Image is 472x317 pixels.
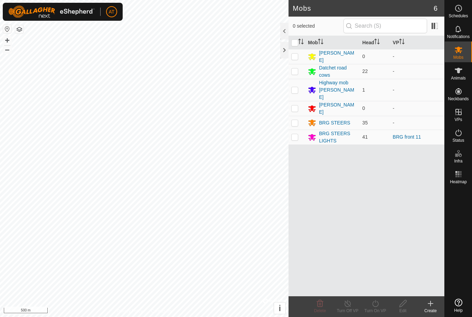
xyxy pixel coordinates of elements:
td: - [390,64,444,79]
span: 0 [362,105,365,111]
th: VP [390,36,444,49]
button: Map Layers [15,25,23,34]
div: BRG STEERS [319,119,350,127]
span: Help [454,308,463,313]
div: [PERSON_NAME] [319,49,357,64]
span: Animals [451,76,466,80]
span: 0 selected [293,22,343,30]
td: - [390,79,444,101]
div: Turn Off VP [334,308,361,314]
td: - [390,49,444,64]
span: 41 [362,134,368,140]
span: VPs [454,118,462,122]
p-sorticon: Activate to sort [318,40,323,45]
td: - [390,101,444,116]
p-sorticon: Activate to sort [399,40,405,45]
div: BRG STEERS LIGHTS [319,130,357,144]
th: Mob [305,36,359,49]
span: 6 [434,3,437,13]
h2: Mobs [293,4,434,12]
button: + [3,36,11,45]
span: Status [452,138,464,142]
a: Contact Us [151,308,171,314]
p-sorticon: Activate to sort [374,40,380,45]
span: Heatmap [450,180,467,184]
button: Reset Map [3,25,11,33]
div: Create [417,308,444,314]
div: Datchet road cows [319,64,357,79]
span: Schedules [449,14,468,18]
span: 35 [362,120,368,125]
button: i [274,302,285,314]
span: Notifications [447,35,470,39]
span: 22 [362,68,368,74]
a: Help [445,296,472,315]
div: [PERSON_NAME] [319,101,357,116]
span: Delete [314,308,326,313]
span: AT [109,8,115,16]
span: Infra [454,159,462,163]
p-sorticon: Activate to sort [298,40,304,45]
div: Edit [389,308,417,314]
span: i [279,304,281,313]
input: Search (S) [343,19,427,33]
div: Highway mob [PERSON_NAME] [319,79,357,101]
a: Privacy Policy [117,308,143,314]
span: 1 [362,87,365,93]
td: - [390,116,444,130]
button: – [3,45,11,54]
span: Neckbands [448,97,469,101]
div: Turn On VP [361,308,389,314]
span: Mobs [453,55,463,59]
span: 0 [362,54,365,59]
a: BRG front 11 [393,134,421,140]
img: Gallagher Logo [8,6,95,18]
th: Head [360,36,390,49]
